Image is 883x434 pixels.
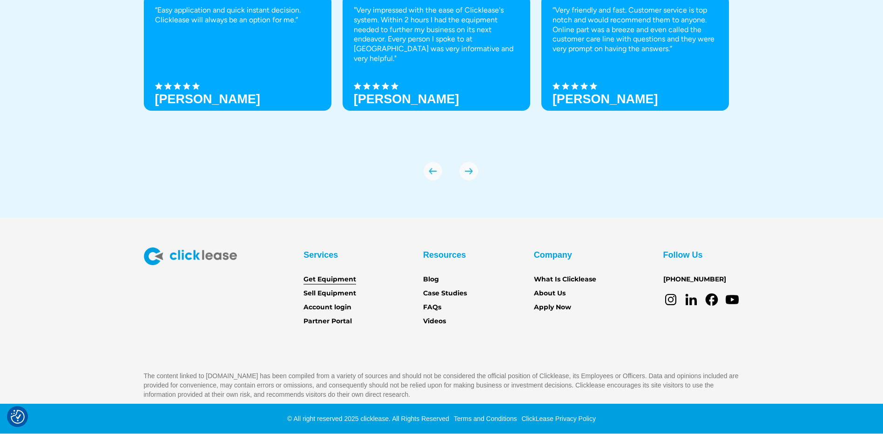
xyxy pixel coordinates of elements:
a: Account login [303,302,351,313]
a: Case Studies [423,288,467,299]
div: previous slide [424,162,442,180]
p: The content linked to [DOMAIN_NAME] has been compiled from a variety of sources and should not be... [144,371,740,399]
img: Black star icon [354,82,361,90]
strong: [PERSON_NAME] [354,92,459,106]
img: Black star icon [183,82,190,90]
p: “Easy application and quick instant decision. Clicklease will always be an option for me.” [155,6,320,25]
img: Black star icon [580,82,588,90]
a: Blog [423,274,439,285]
p: “Very friendly and fast. Customer service is top notch and would recommend them to anyone. Online... [553,6,718,54]
a: Videos [423,316,446,327]
div: Company [534,247,572,262]
a: FAQs [423,302,441,313]
img: Black star icon [192,82,200,90]
a: [PHONE_NUMBER] [663,274,726,285]
img: Clicklease logo [144,247,237,265]
img: Black star icon [363,82,371,90]
a: ClickLease Privacy Policy [519,415,596,422]
img: Black star icon [391,82,398,90]
a: Partner Portal [303,316,352,327]
div: Resources [423,247,466,262]
a: About Us [534,288,566,299]
img: arrow Icon [424,162,442,180]
img: Black star icon [562,82,569,90]
img: Black star icon [571,82,579,90]
img: Revisit consent button [11,410,25,424]
img: Black star icon [372,82,380,90]
a: Sell Equipment [303,288,356,299]
div: © All right reserved 2025 clicklease. All Rights Reserved [287,414,449,423]
a: What Is Clicklease [534,274,596,285]
a: Terms and Conditions [452,415,517,422]
p: "Very impressed with the ease of Clicklease's system. Within 2 hours I had the equipment needed t... [354,6,519,64]
h3: [PERSON_NAME] [553,92,658,106]
div: Follow Us [663,247,703,262]
a: Apply Now [534,302,571,313]
img: Black star icon [164,82,172,90]
div: Services [303,247,338,262]
h3: [PERSON_NAME] [155,92,261,106]
img: arrow Icon [459,162,478,180]
img: Black star icon [590,82,597,90]
a: Get Equipment [303,274,356,285]
img: Black star icon [382,82,389,90]
img: Black star icon [553,82,560,90]
button: Consent Preferences [11,410,25,424]
img: Black star icon [174,82,181,90]
img: Black star icon [155,82,162,90]
div: next slide [459,162,478,180]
